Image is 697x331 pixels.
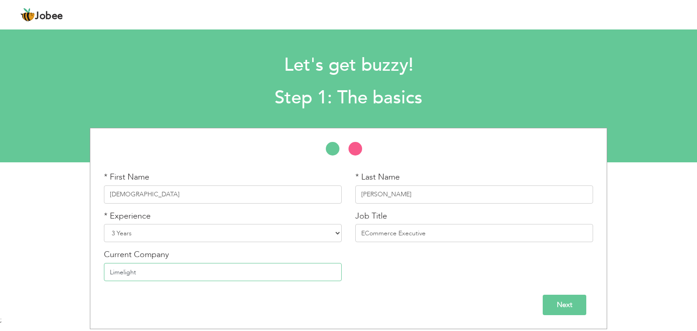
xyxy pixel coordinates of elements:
[355,210,387,222] label: Job Title
[104,249,169,261] label: Current Company
[94,86,603,110] h2: Step 1: The basics
[355,171,400,183] label: * Last Name
[104,210,151,222] label: * Experience
[20,8,35,22] img: jobee.io
[94,54,603,77] h1: Let's get buzzy!
[35,11,63,21] span: Jobee
[543,295,586,315] input: Next
[104,171,149,183] label: * First Name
